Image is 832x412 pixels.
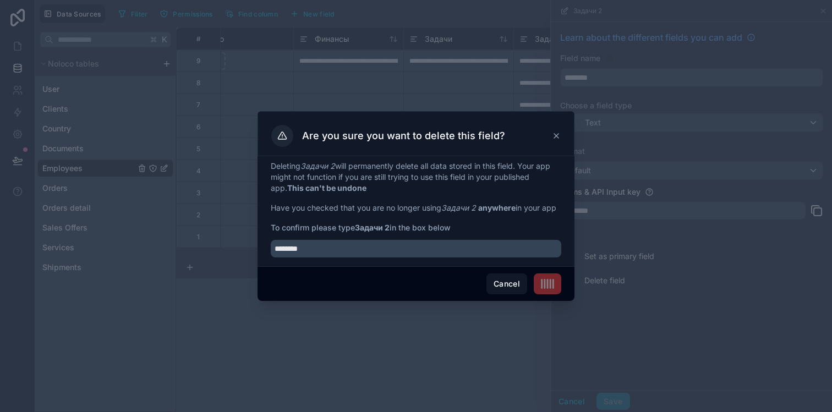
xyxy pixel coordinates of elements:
button: Cancel [486,273,527,294]
p: Have you checked that you are no longer using in your app [271,202,561,213]
p: Deleting will permanently delete all data stored in this field. Your app might not function if yo... [271,161,561,194]
em: Задачи 2 [300,161,335,171]
strong: This can't be undone [287,183,366,193]
h3: Are you sure you want to delete this field? [302,129,505,142]
strong: anywhere [478,203,516,212]
strong: Задачи 2 [355,223,390,232]
span: To confirm please type in the box below [271,222,561,233]
em: Задачи 2 [441,203,476,212]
